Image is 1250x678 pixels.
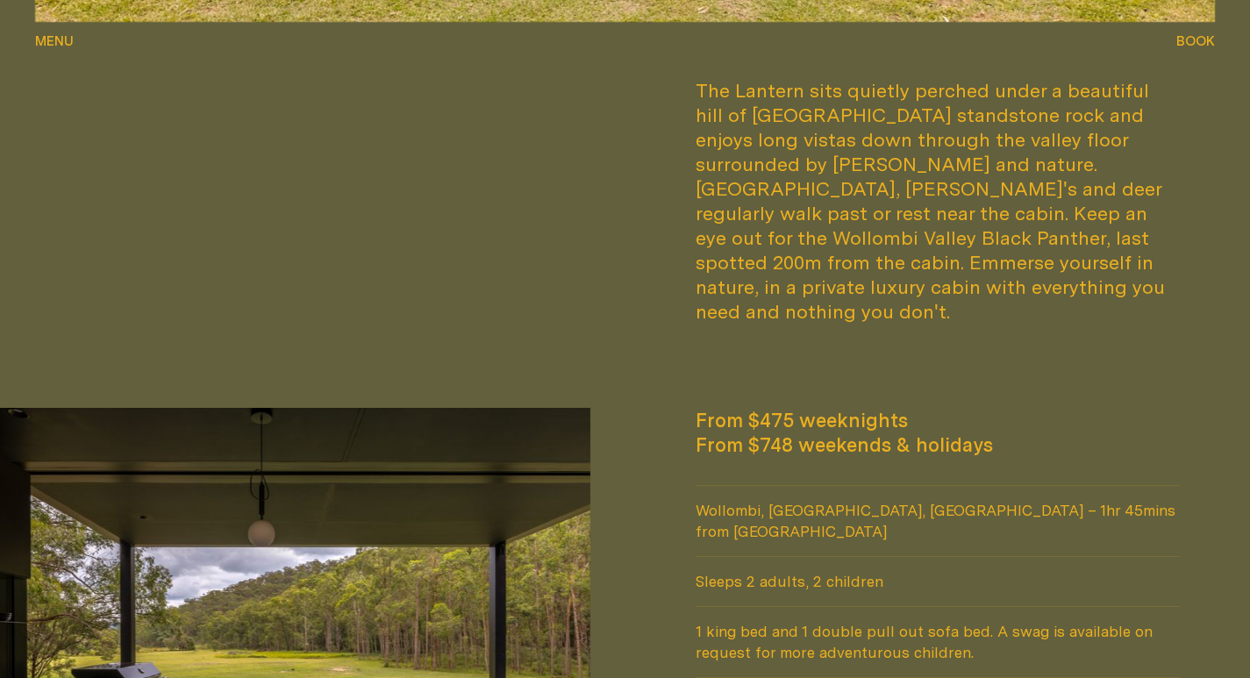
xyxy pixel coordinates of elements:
button: show menu [35,32,74,53]
span: From $748 weekends & holidays [696,432,1181,457]
span: Menu [35,34,74,47]
span: Sleeps 2 adults, 2 children [696,557,1181,606]
div: The Lantern sits quietly perched under a beautiful hill of [GEOGRAPHIC_DATA] standstone rock and ... [696,78,1181,324]
span: From $475 weeknights [696,408,1181,432]
span: Book [1176,34,1215,47]
span: Wollombi, [GEOGRAPHIC_DATA], [GEOGRAPHIC_DATA] – 1hr 45mins from [GEOGRAPHIC_DATA] [696,486,1181,556]
button: show booking tray [1176,32,1215,53]
span: 1 king bed and 1 double pull out sofa bed. A swag is available on request for more adventurous ch... [696,607,1181,677]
